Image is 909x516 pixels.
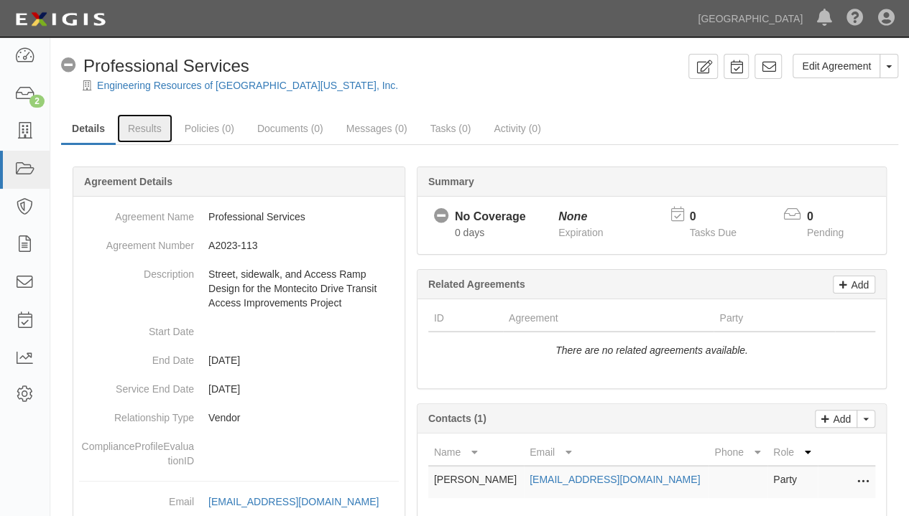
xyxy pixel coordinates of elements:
[84,176,172,187] b: Agreement Details
[503,305,714,332] th: Agreement
[79,231,194,253] dt: Agreement Number
[79,487,194,509] dt: Email
[807,209,862,225] p: 0
[555,344,748,356] i: There are no related agreements available.
[558,210,587,222] i: None
[79,403,399,432] dd: Vendor
[61,58,76,73] i: No Coverage
[428,305,503,332] th: ID
[79,346,194,367] dt: End Date
[83,56,249,75] span: Professional Services
[79,346,399,375] dd: [DATE]
[767,439,818,466] th: Role
[79,231,399,260] dd: A2023-113
[174,114,245,143] a: Policies (0)
[689,209,754,225] p: 0
[29,95,45,108] div: 2
[847,276,869,293] p: Add
[807,227,844,238] span: Pending
[208,494,379,509] div: [EMAIL_ADDRESS][DOMAIN_NAME]
[79,432,194,468] dt: ComplianceProfileEvaluationID
[793,54,880,78] a: Edit Agreement
[246,114,334,143] a: Documents (0)
[530,474,700,485] a: [EMAIL_ADDRESS][DOMAIN_NAME]
[11,6,110,32] img: logo-5460c22ac91f19d4615b14bd174203de0afe785f0fc80cf4dbbc73dc1793850b.png
[691,4,810,33] a: [GEOGRAPHIC_DATA]
[419,114,481,143] a: Tasks (0)
[815,410,857,428] a: Add
[767,466,818,498] td: Party
[336,114,418,143] a: Messages (0)
[524,439,709,466] th: Email
[79,260,194,281] dt: Description
[483,114,551,143] a: Activity (0)
[428,466,524,498] td: [PERSON_NAME]
[97,80,398,91] a: Engineering Resources of [GEOGRAPHIC_DATA][US_STATE], Inc.
[428,278,525,290] b: Related Agreements
[558,227,603,238] span: Expiration
[434,209,449,224] i: No Coverage
[428,439,524,466] th: Name
[846,10,864,27] i: Help Center - Complianz
[79,375,194,396] dt: Service End Date
[455,209,526,225] div: No Coverage
[714,305,835,332] th: Party
[61,114,116,145] a: Details
[833,276,875,294] a: Add
[61,54,249,78] div: Professional Services
[79,375,399,403] dd: [DATE]
[709,439,767,466] th: Phone
[79,403,194,425] dt: Relationship Type
[117,114,172,143] a: Results
[428,176,474,187] b: Summary
[79,202,194,224] dt: Agreement Name
[79,317,194,339] dt: Start Date
[829,411,851,427] p: Add
[428,413,486,424] b: Contacts (1)
[455,227,484,238] span: Since 09/10/2025
[79,202,399,231] dd: Professional Services
[208,267,399,310] p: Street, sidewalk, and Access Ramp Design for the Montecito Drive Transit Access Improvements Project
[208,496,394,507] a: [EMAIL_ADDRESS][DOMAIN_NAME]
[689,227,736,238] span: Tasks Due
